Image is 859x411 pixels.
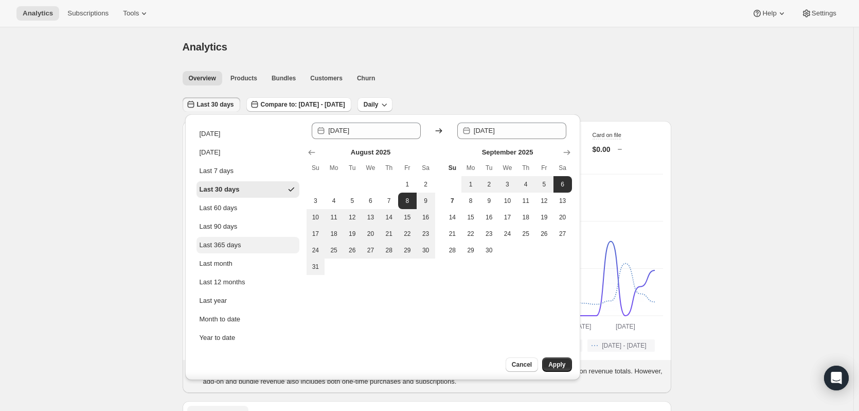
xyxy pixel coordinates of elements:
[366,213,376,221] span: 13
[362,193,380,209] button: Wednesday August 6 2025
[311,213,321,221] span: 10
[535,226,553,242] button: Friday September 26 2025
[421,213,431,221] span: 16
[325,193,343,209] button: Monday August 4 2025
[200,147,221,158] div: [DATE]
[443,193,462,209] button: Today Sunday September 7 2025
[484,213,494,221] span: 16
[516,160,535,176] th: Thursday
[311,263,321,271] span: 31
[602,341,646,350] span: [DATE] - [DATE]
[366,230,376,238] span: 20
[542,357,571,372] button: Apply
[558,213,568,221] span: 20
[230,74,257,82] span: Products
[23,9,53,18] span: Analytics
[795,6,843,21] button: Settings
[484,197,494,205] span: 9
[366,246,376,254] span: 27
[480,193,498,209] button: Tuesday September 9 2025
[329,197,339,205] span: 4
[443,209,462,226] button: Sunday September 14 2025
[498,176,517,193] button: Wednesday September 3 2025
[61,6,115,21] button: Subscriptions
[347,230,357,238] span: 19
[384,197,394,205] span: 7
[343,209,362,226] button: Tuesday August 12 2025
[183,41,227,53] span: Analytics
[448,246,458,254] span: 28
[480,226,498,242] button: Tuesday September 23 2025
[417,242,435,259] button: Saturday August 30 2025
[67,9,109,18] span: Subscriptions
[325,226,343,242] button: Monday August 18 2025
[347,164,357,172] span: Tu
[535,209,553,226] button: Friday September 19 2025
[480,209,498,226] button: Tuesday September 16 2025
[196,163,299,179] button: Last 7 days
[461,209,480,226] button: Monday September 15 2025
[197,100,234,109] span: Last 30 days
[521,180,531,189] span: 4
[329,213,339,221] span: 11
[325,160,343,176] th: Monday
[196,218,299,235] button: Last 90 days
[421,197,431,205] span: 9
[183,97,240,112] button: Last 30 days
[402,164,413,172] span: Fr
[329,246,339,254] span: 25
[398,209,417,226] button: Friday August 15 2025
[461,176,480,193] button: Monday September 1 2025
[417,226,435,242] button: Saturday August 23 2025
[558,230,568,238] span: 27
[560,145,574,160] button: Show next month, October 2025
[535,193,553,209] button: Friday September 12 2025
[261,100,345,109] span: Compare to: [DATE] - [DATE]
[311,246,321,254] span: 24
[480,242,498,259] button: Tuesday September 30 2025
[325,242,343,259] button: Monday August 25 2025
[516,176,535,193] button: Thursday September 4 2025
[200,166,234,176] div: Last 7 days
[200,221,238,232] div: Last 90 days
[558,164,568,172] span: Sa
[516,209,535,226] button: Thursday September 18 2025
[196,293,299,309] button: Last year
[366,164,376,172] span: We
[311,197,321,205] span: 3
[466,197,476,205] span: 8
[553,176,572,193] button: End of range Saturday September 6 2025
[343,160,362,176] th: Tuesday
[16,6,59,21] button: Analytics
[506,357,538,372] button: Cancel
[443,242,462,259] button: Sunday September 28 2025
[402,213,413,221] span: 15
[196,181,299,198] button: Last 30 days
[521,230,531,238] span: 25
[343,193,362,209] button: Tuesday August 5 2025
[196,255,299,272] button: Last month
[480,160,498,176] th: Tuesday
[421,164,431,172] span: Sa
[347,197,357,205] span: 5
[521,164,531,172] span: Th
[466,230,476,238] span: 22
[503,180,513,189] span: 3
[484,180,494,189] span: 2
[398,193,417,209] button: Start of range Friday August 8 2025
[123,9,139,18] span: Tools
[466,180,476,189] span: 1
[117,6,155,21] button: Tools
[362,226,380,242] button: Wednesday August 20 2025
[448,164,458,172] span: Su
[402,180,413,189] span: 1
[189,74,216,82] span: Overview
[305,145,319,160] button: Show previous month, July 2025
[503,197,513,205] span: 10
[402,230,413,238] span: 22
[484,246,494,254] span: 30
[461,226,480,242] button: Monday September 22 2025
[461,160,480,176] th: Monday
[307,193,325,209] button: Sunday August 3 2025
[362,160,380,176] th: Wednesday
